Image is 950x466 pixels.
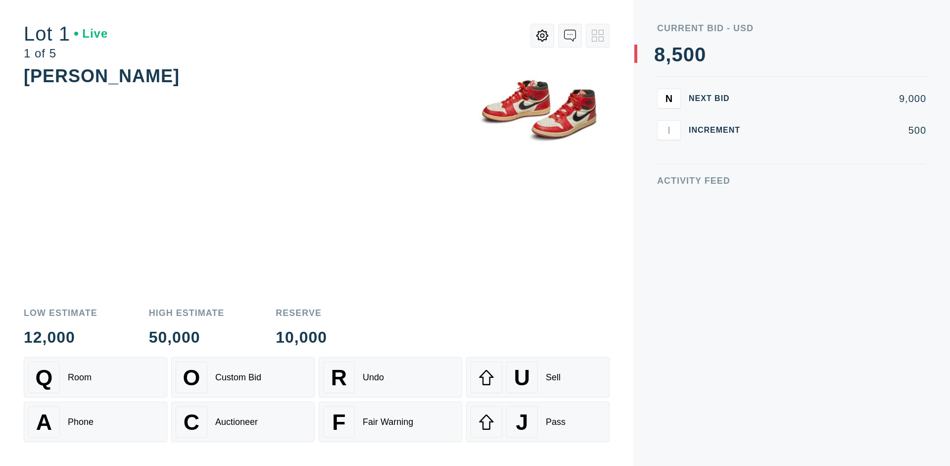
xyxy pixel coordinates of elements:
[36,410,52,435] span: A
[276,309,327,317] div: Reserve
[671,45,683,64] div: 5
[546,417,566,427] div: Pass
[319,402,462,442] button: FFair Warning
[74,28,108,40] div: Live
[683,45,695,64] div: 0
[516,410,528,435] span: J
[695,45,706,64] div: 0
[756,94,926,104] div: 9,000
[667,124,670,136] span: I
[171,357,315,398] button: OCustom Bid
[215,417,258,427] div: Auctioneer
[24,402,167,442] button: APhone
[184,410,199,435] span: C
[546,372,561,383] div: Sell
[319,357,462,398] button: RUndo
[24,24,108,44] div: Lot 1
[689,95,748,103] div: Next Bid
[657,176,926,185] div: Activity Feed
[215,372,261,383] div: Custom Bid
[657,120,681,140] button: I
[756,125,926,135] div: 500
[68,372,92,383] div: Room
[68,417,94,427] div: Phone
[183,365,200,390] span: O
[24,357,167,398] button: QRoom
[466,402,610,442] button: JPass
[24,329,97,345] div: 12,000
[276,329,327,345] div: 10,000
[149,329,225,345] div: 50,000
[149,309,225,317] div: High Estimate
[665,93,672,104] span: N
[332,410,345,435] span: F
[657,89,681,108] button: N
[665,45,671,243] div: ,
[514,365,530,390] span: U
[24,48,108,59] div: 1 of 5
[24,66,180,86] div: [PERSON_NAME]
[689,126,748,134] div: Increment
[331,365,347,390] span: R
[363,417,413,427] div: Fair Warning
[36,365,53,390] span: Q
[24,309,97,317] div: Low Estimate
[657,24,926,33] div: Current Bid - USD
[466,357,610,398] button: USell
[363,372,384,383] div: Undo
[654,45,665,64] div: 8
[171,402,315,442] button: CAuctioneer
